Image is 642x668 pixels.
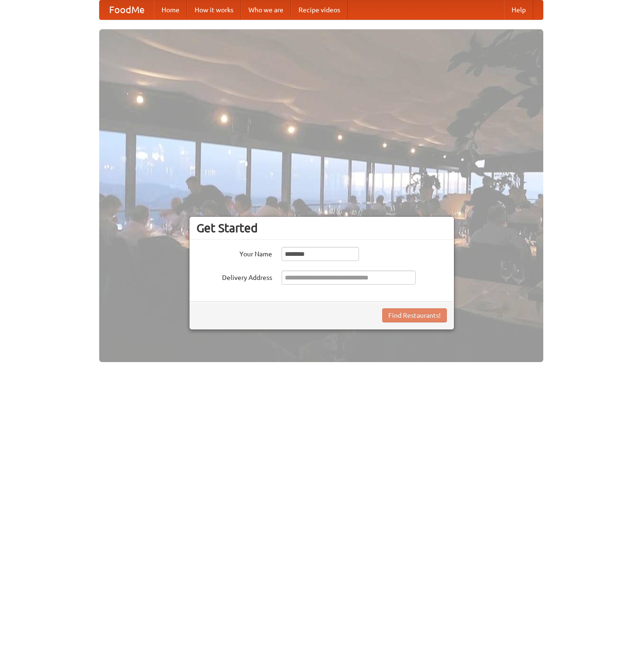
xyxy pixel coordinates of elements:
[504,0,533,19] a: Help
[241,0,291,19] a: Who we are
[382,308,447,322] button: Find Restaurants!
[197,247,272,259] label: Your Name
[197,271,272,282] label: Delivery Address
[197,221,447,235] h3: Get Started
[291,0,348,19] a: Recipe videos
[100,0,154,19] a: FoodMe
[187,0,241,19] a: How it works
[154,0,187,19] a: Home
